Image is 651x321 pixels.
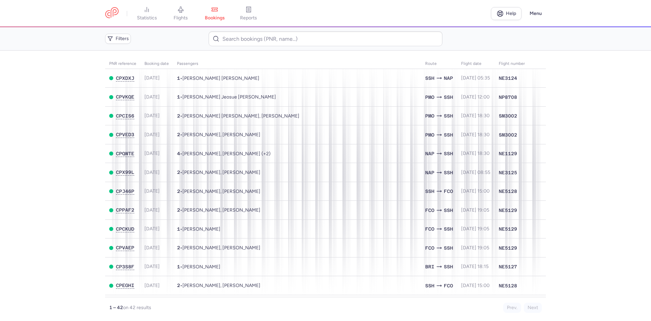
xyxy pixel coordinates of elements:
[116,151,134,157] button: CPQWTE
[499,282,517,289] span: NE5128
[116,245,134,251] button: CPVAEP
[177,75,259,81] span: •
[444,169,453,176] span: SSH
[116,94,134,100] button: CPVKQE
[461,75,490,81] span: [DATE] 05:35
[495,59,529,69] th: Flight number
[177,189,180,194] span: 2
[116,264,134,270] button: CP3S8F
[177,189,260,194] span: •
[503,303,521,313] button: Prev.
[140,59,173,69] th: Booking date
[105,59,140,69] th: PNR reference
[144,264,160,269] span: [DATE]
[461,226,489,232] span: [DATE] 19:05
[444,112,453,120] span: SSH
[425,74,434,82] span: SSH
[425,263,434,270] span: BRI
[526,7,546,20] button: Menu
[491,7,521,20] a: Help
[444,244,453,252] span: SSH
[177,245,260,251] span: •
[444,74,453,82] span: NAP
[116,189,134,194] button: CPJ46P
[461,150,490,156] span: [DATE] 18:30
[144,283,160,288] span: [DATE]
[177,226,180,232] span: 1
[116,113,134,119] span: CPCIS6
[232,6,265,21] a: reports
[499,150,517,157] span: NE1129
[182,75,259,81] span: Maria Grazia MANNO
[177,245,180,250] span: 2
[144,75,160,81] span: [DATE]
[116,94,134,100] span: CPVKQE
[116,226,134,232] span: CPCKUD
[499,169,517,176] span: NE3125
[198,6,232,21] a: bookings
[444,282,453,289] span: FCO
[116,132,134,137] span: CPVED3
[144,94,160,100] span: [DATE]
[109,305,123,310] strong: 1 – 42
[205,15,225,21] span: bookings
[425,244,434,252] span: FCO
[461,132,490,138] span: [DATE] 18:30
[177,226,220,232] span: •
[116,207,134,213] button: CPPAF2
[444,150,453,157] span: SSH
[116,75,134,81] button: CPXDXJ
[425,112,434,120] span: PMO
[116,36,129,41] span: Filters
[444,188,453,195] span: FCO
[499,226,517,232] span: NE5129
[461,94,490,100] span: [DATE] 12:00
[425,93,434,101] span: PMO
[499,75,517,82] span: NE3124
[499,245,517,251] span: NE5129
[144,170,160,175] span: [DATE]
[130,6,164,21] a: statistics
[144,207,160,213] span: [DATE]
[164,6,198,21] a: flights
[461,170,490,175] span: [DATE] 08:55
[116,170,134,175] span: CPX99L
[177,264,220,270] span: •
[177,170,180,175] span: 2
[461,264,489,269] span: [DATE] 18:15
[116,226,134,232] button: CPCKUD
[182,170,260,175] span: Schiano GIOVANNI, Antonietta MAZZA
[425,225,434,233] span: FCO
[444,207,453,214] span: SSH
[209,31,442,46] input: Search bookings (PNR, name...)
[177,94,180,100] span: 1
[116,283,134,288] button: CPEGHI
[457,59,495,69] th: flight date
[499,263,517,270] span: NE5127
[116,207,134,213] span: CPPAF2
[182,151,271,157] span: Ciro GARZILLO, Enza DE FRANCO, Valeria GARZILLO, Daniel DI GIORGIO
[182,207,260,213] span: Marco LUCARELLI, Lucarelli ARIANNA
[177,283,260,288] span: •
[444,225,453,233] span: SSH
[105,34,131,44] button: Filters
[177,113,180,119] span: 2
[123,305,151,310] span: on 42 results
[506,11,516,16] span: Help
[182,132,260,138] span: Alberto CALAFATO, Aurora COBISI
[144,245,160,251] span: [DATE]
[144,150,160,156] span: [DATE]
[499,94,517,101] span: NP8708
[425,150,434,157] span: NAP
[461,245,489,251] span: [DATE] 19:05
[177,264,180,269] span: 1
[444,131,453,139] span: SSH
[177,207,180,213] span: 2
[177,132,180,137] span: 2
[499,188,517,195] span: NE5128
